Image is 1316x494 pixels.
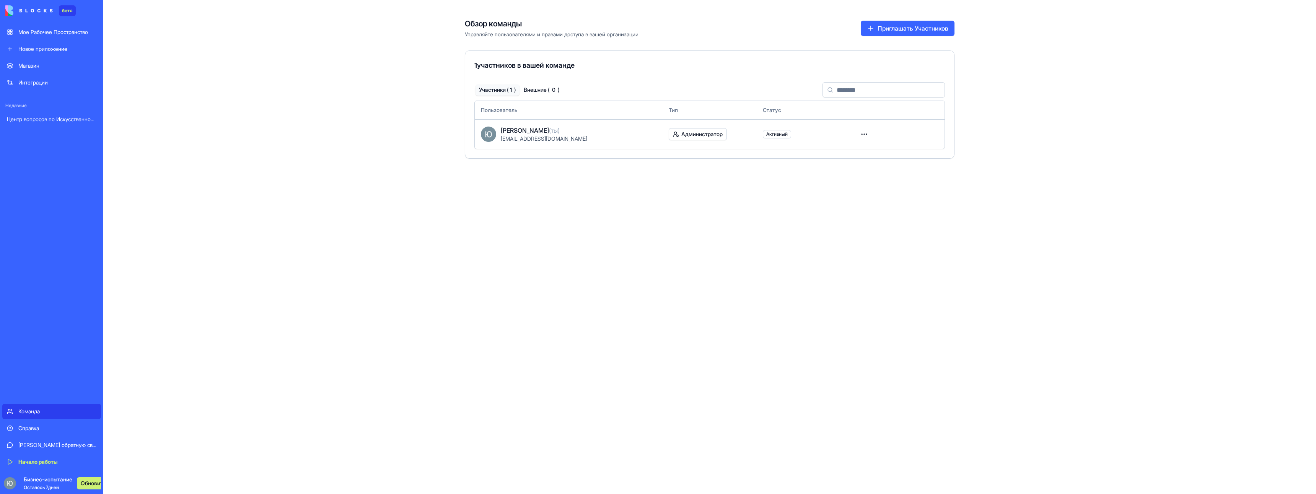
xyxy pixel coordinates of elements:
[2,404,101,419] a: Команда
[18,62,39,69] ya-tr-span: Магазин
[18,458,58,465] ya-tr-span: Начало работы
[681,131,723,137] ya-tr-span: Администратор
[2,75,101,90] a: Интеграции
[4,477,16,489] img: ACg8ocIFHf-e4JPSjAWWCEXdz9XnrAUS1eynBQwZcxCX3PgZljODTQ=s96-c
[501,135,587,142] ya-tr-span: [EMAIL_ADDRESS][DOMAIN_NAME]
[552,86,555,94] ya-tr-span: 0
[7,116,128,122] ya-tr-span: Центр вопросов по Искусственному Интеллекту
[479,86,508,94] ya-tr-span: Участники (
[2,58,101,73] a: Магазин
[77,477,110,489] button: Обновить
[18,45,67,52] ya-tr-span: Новое приложение
[861,21,954,36] button: Приглашать Участников
[48,484,59,490] ya-tr-span: дней
[510,86,512,94] ya-tr-span: 1
[2,437,101,453] a: [PERSON_NAME] обратную связь
[18,425,39,431] ya-tr-span: Справка
[2,41,101,57] a: Новое приложение
[77,477,95,489] a: Обновить
[481,107,518,113] ya-tr-span: Пользователь
[474,61,477,69] ya-tr-span: 1
[477,61,575,69] ya-tr-span: участников в вашей команде
[5,5,76,16] a: бета
[18,29,88,35] ya-tr-span: Мое Рабочее Пространство
[766,131,788,137] ya-tr-span: Активный
[2,454,101,470] a: Начало работы
[465,31,638,37] ya-tr-span: Управляйте пользователями и правами доступа в вашей организации
[62,8,73,13] ya-tr-span: бета
[5,5,53,16] img: логотип
[81,479,106,487] ya-tr-span: Обновить
[524,86,550,94] ya-tr-span: Внешние (
[5,102,27,108] ya-tr-span: Недавние
[501,127,549,134] ya-tr-span: [PERSON_NAME]
[24,476,72,483] ya-tr-span: Бизнес-испытание
[24,484,48,490] ya-tr-span: Осталось 7
[763,107,781,113] ya-tr-span: Статус
[2,112,101,127] a: Центр вопросов по Искусственному Интеллекту
[669,128,727,140] button: Администратор
[669,107,678,113] ya-tr-span: Тип
[514,86,516,94] ya-tr-span: )
[481,127,496,142] img: ACg8ocIFHf-e4JPSjAWWCEXdz9XnrAUS1eynBQwZcxCX3PgZljODTQ=s96-c
[18,79,48,86] ya-tr-span: Интеграции
[18,442,101,448] ya-tr-span: [PERSON_NAME] обратную связь
[558,86,560,94] ya-tr-span: )
[18,408,40,414] ya-tr-span: Команда
[2,421,101,436] a: Справка
[2,24,101,40] a: Мое Рабочее Пространство
[549,127,560,134] ya-tr-span: (ты)
[878,24,948,33] ya-tr-span: Приглашать Участников
[465,19,522,28] ya-tr-span: Обзор команды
